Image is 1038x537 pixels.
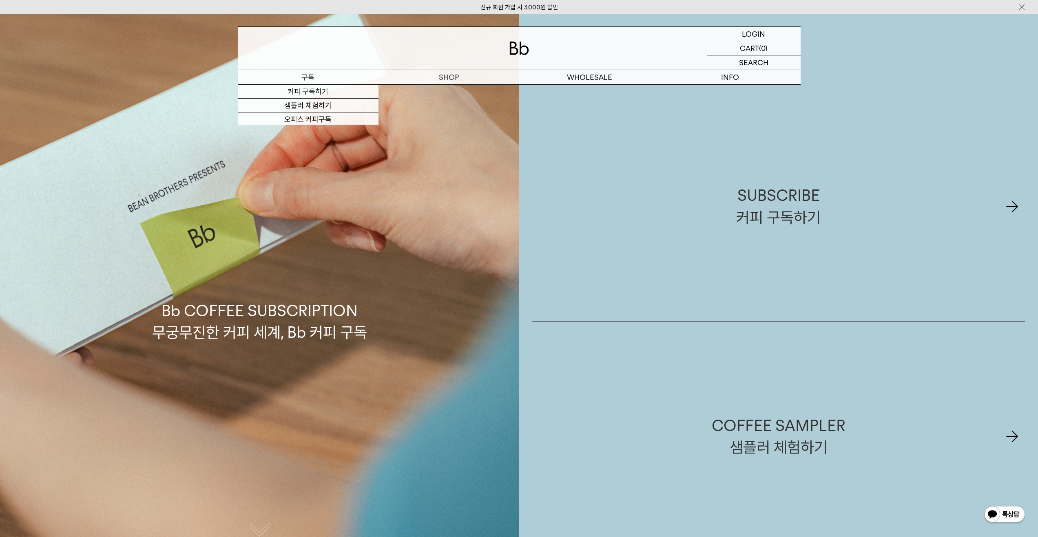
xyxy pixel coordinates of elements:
a: LOGIN [707,27,801,41]
div: COFFEE SAMPLER 샘플러 체험하기 [712,415,845,458]
a: SUBSCRIBE커피 구독하기 [532,92,1025,321]
a: 샘플러 체험하기 [238,99,378,112]
a: 커피 구독하기 [238,85,378,99]
img: 카카오톡 채널 1:1 채팅 버튼 [983,505,1026,525]
a: SHOP [378,70,519,84]
img: 로고 [509,42,529,55]
p: INFO [660,70,801,84]
p: SEARCH [739,55,768,70]
p: CART [740,41,759,55]
p: WHOLESALE [519,70,660,84]
p: (0) [759,41,768,55]
a: 구독 [238,70,378,84]
a: CART (0) [707,41,801,55]
a: 신규 회원 가입 시 3,000원 할인 [480,4,558,11]
div: SUBSCRIBE 커피 구독하기 [736,185,821,228]
p: LOGIN [742,27,765,41]
p: Bb COFFEE SUBSCRIPTION 무궁무진한 커피 세계, Bb 커피 구독 [152,222,367,343]
a: 오피스 커피구독 [238,112,378,126]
